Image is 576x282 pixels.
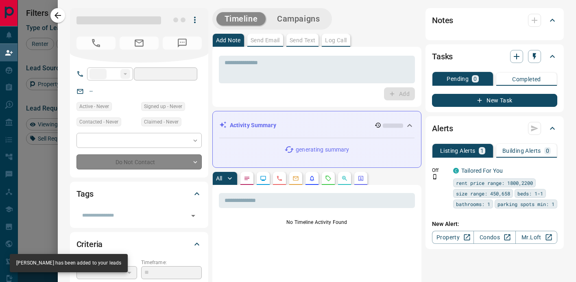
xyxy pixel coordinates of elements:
span: beds: 1-1 [517,189,543,197]
p: Add Note [216,37,241,43]
p: 1 [480,148,484,154]
div: Do Not Contact [76,154,202,169]
p: generating summary [296,145,349,154]
span: Active - Never [79,102,109,111]
p: Pending [447,76,469,82]
span: bathrooms: 1 [456,200,490,208]
div: Tags [76,184,202,204]
p: All [216,176,223,181]
h2: Notes [432,14,453,27]
div: Alerts [432,119,557,138]
div: Notes [432,11,557,30]
span: No Email [120,37,159,50]
p: Timeframe: [141,259,202,266]
div: [PERSON_NAME] has been added to your leads [16,256,121,270]
span: No Number [76,37,116,50]
a: Mr.Loft [515,231,557,244]
span: Contacted - Never [79,118,118,126]
span: parking spots min: 1 [497,200,554,208]
p: Off [432,167,448,174]
svg: Emails [292,175,299,182]
svg: Opportunities [341,175,348,182]
svg: Notes [244,175,250,182]
div: Tasks [432,47,557,66]
svg: Calls [276,175,283,182]
svg: Lead Browsing Activity [260,175,266,182]
p: 0 [473,76,477,82]
p: Activity Summary [230,121,276,130]
span: rent price range: 1800,2200 [456,179,533,187]
svg: Listing Alerts [309,175,315,182]
a: -- [89,88,93,94]
span: size range: 450,658 [456,189,510,197]
a: Tailored For You [461,167,503,174]
button: Timeline [216,12,266,26]
p: Listing Alerts [440,148,476,154]
svg: Requests [325,175,332,182]
div: condos.ca [453,168,459,174]
a: Property [432,231,474,244]
p: Building Alerts [502,148,541,154]
button: Open [188,210,199,221]
svg: Agent Actions [358,175,364,182]
span: No Number [163,37,202,50]
p: No Timeline Activity Found [219,219,415,226]
svg: Push Notification Only [432,174,438,180]
button: New Task [432,94,557,107]
p: 0 [546,148,549,154]
p: New Alert: [432,220,557,228]
h2: Alerts [432,122,453,135]
h2: Tags [76,187,94,200]
span: Claimed - Never [144,118,179,126]
div: Criteria [76,234,202,254]
button: Campaigns [269,12,328,26]
h2: Tasks [432,50,453,63]
span: Signed up - Never [144,102,182,111]
p: Completed [512,76,541,82]
h2: Criteria [76,238,103,251]
a: Condos [473,231,515,244]
div: Activity Summary [219,118,415,133]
